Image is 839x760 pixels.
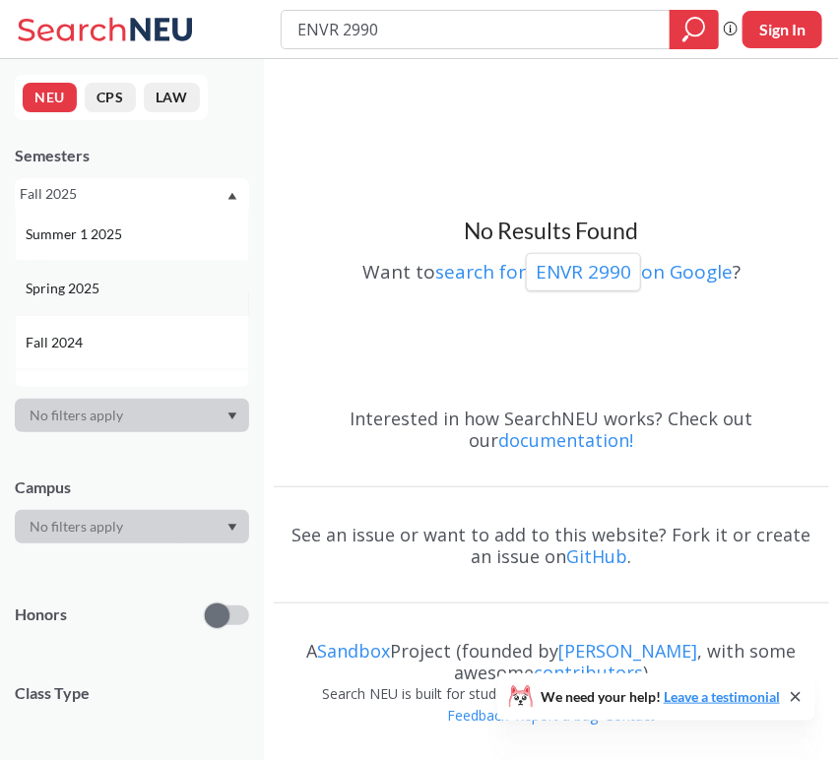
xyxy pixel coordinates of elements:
h3: No Results Found [274,217,829,246]
div: Interested in how SearchNEU works? Check out our [274,390,829,469]
a: Contact [605,706,657,725]
div: Dropdown arrow [15,510,249,543]
p: ENVR 2990 [536,259,631,285]
a: contributors [535,661,644,684]
a: Report a bug [515,706,600,725]
button: Sign In [742,11,822,48]
a: Leave a testimonial [664,688,780,705]
span: Spring 2025 [26,278,103,299]
a: search forENVR 2990on Google [435,259,733,285]
a: Sandbox [318,639,391,663]
div: Fall 2025Dropdown arrowFall 2025Summer 2 2025Summer Full 2025Summer 1 2025Spring 2025Fall 2024Sum... [15,178,249,210]
div: A Project (founded by , with some awesome ) [274,622,829,683]
div: Search NEU is built for students by students & is not affiliated with NEU. [274,683,829,705]
p: Honors [15,603,67,626]
span: Class Type [15,682,249,704]
span: Summer 2 2024 [26,386,126,408]
a: documentation! [499,428,634,452]
a: [PERSON_NAME] [559,639,698,663]
button: NEU [23,83,77,112]
div: Fall 2025 [20,183,226,205]
span: We need your help! [541,690,780,704]
div: Campus [15,476,249,498]
a: Feedback [447,706,510,725]
svg: magnifying glass [682,16,706,43]
a: GitHub [567,544,628,568]
button: CPS [85,83,136,112]
div: Want to ? [274,246,829,291]
div: • • [274,705,829,756]
div: magnifying glass [670,10,719,49]
div: Semesters [15,145,249,166]
svg: Dropdown arrow [227,412,237,420]
div: Dropdown arrow [15,399,249,432]
svg: Dropdown arrow [227,524,237,532]
input: Class, professor, course number, "phrase" [296,13,656,46]
svg: Dropdown arrow [227,192,237,200]
button: LAW [144,83,200,112]
span: Fall 2024 [26,332,87,353]
div: See an issue or want to add to this website? Fork it or create an issue on . [274,506,829,585]
span: Summer 1 2025 [26,223,126,245]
